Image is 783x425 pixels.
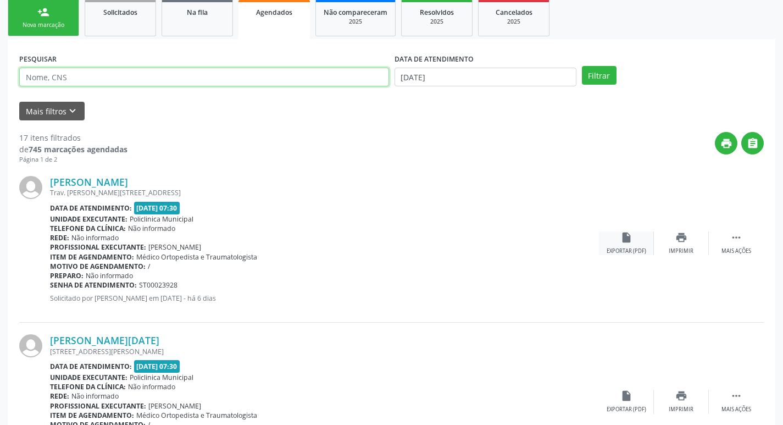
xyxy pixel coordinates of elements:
div: Exportar (PDF) [607,247,646,255]
span: [DATE] 07:30 [134,360,180,373]
div: Exportar (PDF) [607,406,646,413]
span: Policlinica Municipal [130,373,193,382]
span: Policlinica Municipal [130,214,193,224]
span: [PERSON_NAME] [148,401,201,411]
b: Profissional executante: [50,242,146,252]
b: Profissional executante: [50,401,146,411]
i:  [747,137,759,150]
b: Rede: [50,233,69,242]
b: Senha de atendimento: [50,280,137,290]
span: Resolvidos [420,8,454,17]
span: Médico Ortopedista e Traumatologista [136,252,257,262]
b: Item de agendamento: [50,252,134,262]
div: 2025 [486,18,541,26]
label: DATA DE ATENDIMENTO [395,51,474,68]
div: Mais ações [721,406,751,413]
strong: 745 marcações agendadas [29,144,127,154]
b: Unidade executante: [50,214,127,224]
b: Telefone da clínica: [50,224,126,233]
span: Não informado [71,391,119,401]
div: Página 1 de 2 [19,155,127,164]
img: img [19,334,42,357]
div: person_add [37,6,49,18]
span: Não informado [86,271,133,280]
span: Não informado [128,382,175,391]
a: [PERSON_NAME] [50,176,128,188]
input: Nome, CNS [19,68,389,86]
label: PESQUISAR [19,51,57,68]
button: Mais filtroskeyboard_arrow_down [19,102,85,121]
div: Imprimir [669,247,693,255]
input: Selecione um intervalo [395,68,576,86]
div: Trav. [PERSON_NAME][STREET_ADDRESS] [50,188,599,197]
div: 2025 [324,18,387,26]
span: [PERSON_NAME] [148,242,201,252]
span: Solicitados [103,8,137,17]
i:  [730,231,742,244]
div: Imprimir [669,406,693,413]
b: Preparo: [50,271,84,280]
i: print [720,137,732,150]
span: / [148,262,151,271]
a: [PERSON_NAME][DATE] [50,334,159,346]
div: de [19,143,127,155]
div: Mais ações [721,247,751,255]
i: keyboard_arrow_down [66,105,79,117]
div: Nova marcação [16,21,71,29]
button:  [741,132,764,154]
button: Filtrar [582,66,617,85]
span: Não informado [71,233,119,242]
i:  [730,390,742,402]
img: img [19,176,42,199]
b: Item de agendamento: [50,411,134,420]
i: insert_drive_file [620,390,632,402]
span: ST00023928 [139,280,177,290]
div: [STREET_ADDRESS][PERSON_NAME] [50,347,599,356]
p: Solicitado por [PERSON_NAME] em [DATE] - há 6 dias [50,294,599,303]
span: Na fila [187,8,208,17]
span: Cancelados [496,8,532,17]
b: Data de atendimento: [50,362,132,371]
i: print [675,390,687,402]
b: Motivo de agendamento: [50,262,146,271]
b: Unidade executante: [50,373,127,382]
span: Não compareceram [324,8,387,17]
div: 17 itens filtrados [19,132,127,143]
b: Rede: [50,391,69,401]
i: print [675,231,687,244]
span: Agendados [256,8,292,17]
div: 2025 [409,18,464,26]
span: Médico Ortopedista e Traumatologista [136,411,257,420]
i: insert_drive_file [620,231,632,244]
span: Não informado [128,224,175,233]
b: Telefone da clínica: [50,382,126,391]
b: Data de atendimento: [50,203,132,213]
button: print [715,132,737,154]
span: [DATE] 07:30 [134,202,180,214]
